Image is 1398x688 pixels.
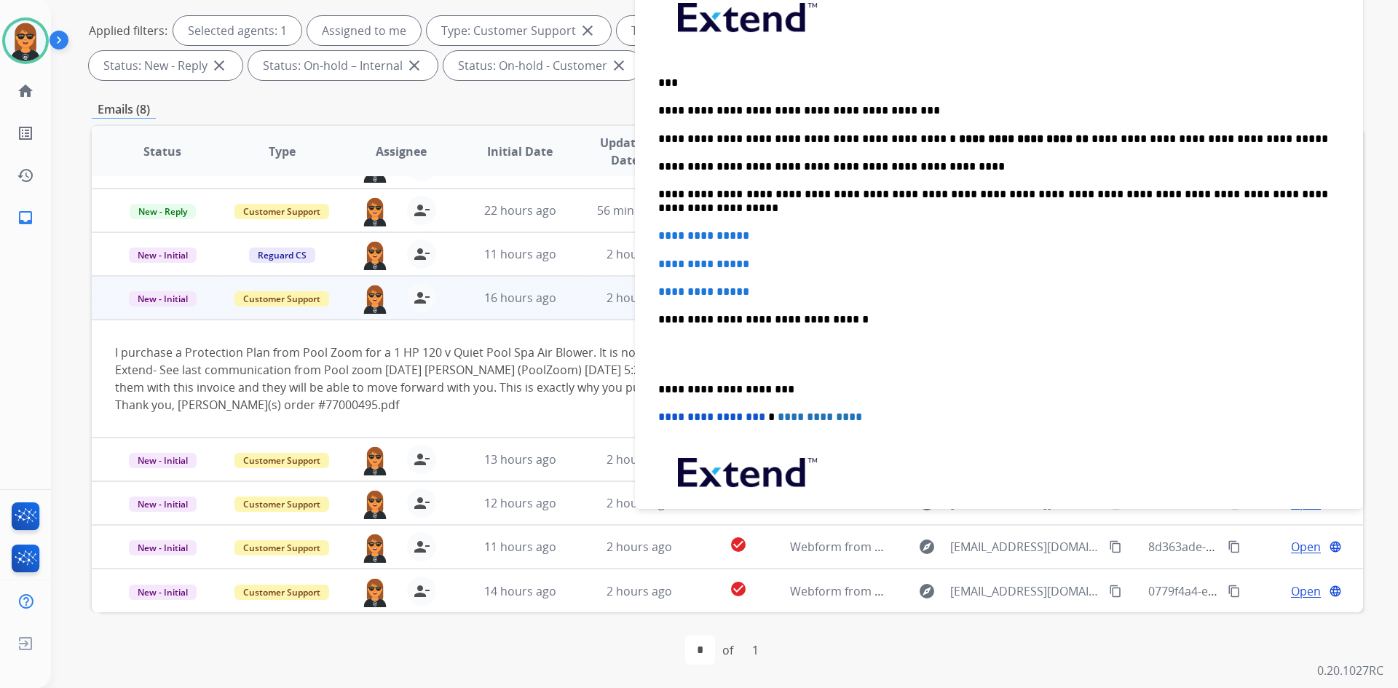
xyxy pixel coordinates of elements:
mat-icon: close [610,57,628,74]
span: Customer Support [234,291,329,307]
span: 14 hours ago [484,583,556,599]
span: New - Initial [129,585,197,600]
span: New - Initial [129,248,197,263]
mat-icon: content_copy [1228,585,1241,598]
span: Status [143,143,181,160]
span: New - Initial [129,453,197,468]
mat-icon: history [17,167,34,184]
img: agent-avatar [360,445,390,475]
mat-icon: content_copy [1228,540,1241,553]
span: Reguard CS [249,248,315,263]
span: 13 hours ago [484,451,556,467]
span: 2 hours ago [607,495,672,511]
mat-icon: list_alt [17,124,34,142]
span: 12 hours ago [484,495,556,511]
div: Type: Shipping Protection [617,16,807,45]
mat-icon: person_remove [413,289,430,307]
mat-icon: check_circle [730,580,747,598]
mat-icon: close [406,57,423,74]
div: of [722,641,733,659]
div: Selected agents: 1 [173,16,301,45]
span: New - Initial [129,540,197,555]
span: Customer Support [234,453,329,468]
p: 0.20.1027RC [1317,662,1383,679]
mat-icon: language [1329,585,1342,598]
mat-icon: explore [918,538,936,555]
span: 8d363ade-2572-476b-a312-3c98428c0fb2 [1148,539,1371,555]
mat-icon: person_remove [413,582,430,600]
span: Initial Date [487,143,553,160]
mat-icon: person_remove [413,245,430,263]
span: Webform from [EMAIL_ADDRESS][DOMAIN_NAME] on [DATE] [790,583,1120,599]
span: Customer Support [234,497,329,512]
span: Customer Support [234,204,329,219]
span: 16 hours ago [484,290,556,306]
span: Customer Support [234,540,329,555]
mat-icon: home [17,82,34,100]
mat-icon: check_circle [730,536,747,553]
span: Customer Support [234,585,329,600]
mat-icon: person_remove [413,538,430,555]
div: Status: New - Reply [89,51,242,80]
span: 2 hours ago [607,290,672,306]
span: Webform from [EMAIL_ADDRESS][DOMAIN_NAME] on [DATE] [790,539,1120,555]
div: Status: On-hold – Internal [248,51,438,80]
mat-icon: person_remove [413,494,430,512]
span: 2 hours ago [607,539,672,555]
span: 56 minutes ago [597,202,682,218]
span: 2 hours ago [607,451,672,467]
img: avatar [5,20,46,61]
mat-icon: person_remove [413,451,430,468]
span: 11 hours ago [484,539,556,555]
span: Updated Date [592,134,658,169]
span: New - Initial [129,497,197,512]
img: agent-avatar [360,283,390,314]
mat-icon: close [579,22,596,39]
mat-icon: explore [918,582,936,600]
mat-icon: content_copy [1109,585,1122,598]
span: New - Initial [129,291,197,307]
mat-icon: inbox [17,209,34,226]
span: 11 hours ago [484,246,556,262]
img: agent-avatar [360,240,390,270]
div: Assigned to me [307,16,421,45]
span: Assignee [376,143,427,160]
mat-icon: person_remove [413,202,430,219]
p: Emails (8) [92,100,156,119]
span: 2 hours ago [607,246,672,262]
span: Type [269,143,296,160]
img: agent-avatar [360,577,390,607]
span: 2 hours ago [607,583,672,599]
mat-icon: language [1329,540,1342,553]
span: Open [1291,538,1321,555]
img: agent-avatar [360,196,390,226]
div: 1 [741,636,770,665]
img: agent-avatar [360,532,390,563]
div: I purchase a Protection Plan from Pool Zoom for a 1 HP 120 v Quiet Pool Spa Air Blower. It is not... [115,344,1102,414]
span: 0779f4a4-e8e9-4909-a29f-b2250f600749 [1148,583,1365,599]
span: [EMAIL_ADDRESS][DOMAIN_NAME] [950,538,1100,555]
img: agent-avatar [360,489,390,519]
div: Type: Customer Support [427,16,611,45]
span: [EMAIL_ADDRESS][DOMAIN_NAME] [950,582,1100,600]
span: New - Reply [130,204,196,219]
span: Open [1291,582,1321,600]
span: 22 hours ago [484,202,556,218]
mat-icon: content_copy [1109,540,1122,553]
mat-icon: close [210,57,228,74]
p: Applied filters: [89,22,167,39]
div: Status: On-hold - Customer [443,51,642,80]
